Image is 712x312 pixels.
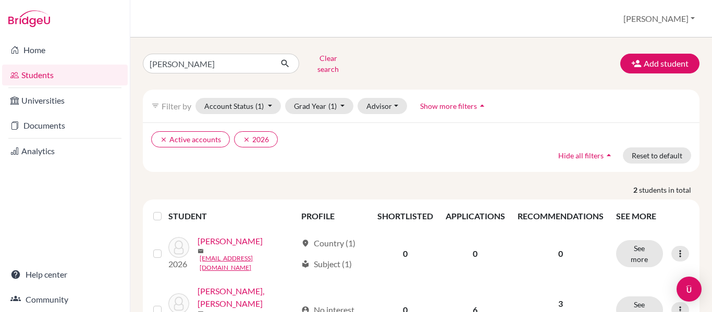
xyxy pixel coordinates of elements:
[295,204,371,229] th: PROFILE
[2,90,128,111] a: Universities
[328,102,337,110] span: (1)
[234,131,278,147] button: clear2026
[168,204,295,229] th: STUDENT
[168,258,189,270] p: 2026
[2,65,128,85] a: Students
[677,277,702,302] div: Open Intercom Messenger
[439,204,511,229] th: APPLICATIONS
[198,248,204,254] span: mail
[151,102,159,110] i: filter_list
[2,115,128,136] a: Documents
[301,239,310,247] span: location_on
[2,289,128,310] a: Community
[143,54,272,73] input: Find student by name...
[8,10,50,27] img: Bridge-U
[518,297,604,310] p: 3
[518,247,604,260] p: 0
[371,229,439,279] td: 0
[299,50,357,77] button: Clear search
[2,40,128,60] a: Home
[151,131,230,147] button: clearActive accounts
[243,136,250,143] i: clear
[633,184,639,195] strong: 2
[620,54,699,73] button: Add student
[558,151,604,160] span: Hide all filters
[255,102,264,110] span: (1)
[619,9,699,29] button: [PERSON_NAME]
[2,141,128,161] a: Analytics
[420,102,477,110] span: Show more filters
[301,260,310,268] span: local_library
[639,184,699,195] span: students in total
[301,258,352,270] div: Subject (1)
[623,147,691,164] button: Reset to default
[301,237,355,249] div: Country (1)
[610,204,695,229] th: SEE MORE
[411,98,496,114] button: Show more filtersarrow_drop_up
[549,147,623,164] button: Hide all filtersarrow_drop_up
[371,204,439,229] th: SHORTLISTED
[285,98,354,114] button: Grad Year(1)
[198,235,263,247] a: [PERSON_NAME]
[2,264,128,285] a: Help center
[168,237,189,258] img: Faraj, Gabriel
[160,136,167,143] i: clear
[604,150,614,160] i: arrow_drop_up
[439,229,511,279] td: 0
[511,204,610,229] th: RECOMMENDATIONS
[358,98,407,114] button: Advisor
[477,101,487,111] i: arrow_drop_up
[200,254,297,272] a: [EMAIL_ADDRESS][DOMAIN_NAME]
[198,285,297,310] a: [PERSON_NAME], [PERSON_NAME]
[616,240,663,267] button: See more
[195,98,281,114] button: Account Status(1)
[162,101,191,111] span: Filter by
